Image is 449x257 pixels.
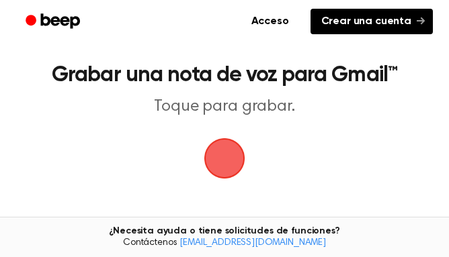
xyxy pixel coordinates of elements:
a: Crear una cuenta [311,9,433,34]
font: Acceso [251,16,289,27]
font: Grabar una nota de voz para Gmail™ [52,64,397,86]
a: Bip [16,9,92,35]
img: Logotipo de Beep [204,138,245,178]
font: Toque para grabar. [154,99,294,115]
a: [EMAIL_ADDRESS][DOMAIN_NAME] [179,238,326,248]
font: Crear una cuenta [321,16,411,27]
a: Acceso [238,6,302,37]
font: ¿Necesita ayuda o tiene solicitudes de funciones? [109,226,339,236]
font: Contáctenos [123,238,177,248]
